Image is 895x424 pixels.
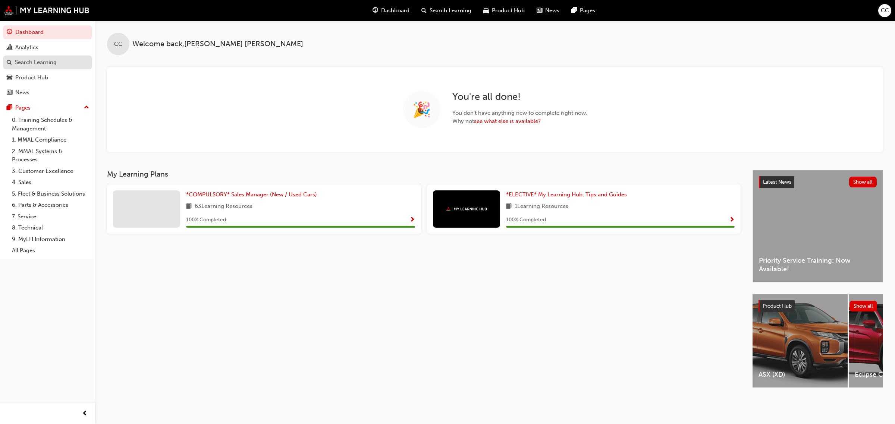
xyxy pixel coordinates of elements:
span: 63 Learning Resources [195,202,252,211]
span: chart-icon [7,44,12,51]
span: up-icon [84,103,89,113]
a: 4. Sales [9,177,92,188]
a: guage-iconDashboard [367,3,415,18]
span: 1 Learning Resources [515,202,568,211]
span: 🎉 [412,105,431,114]
span: Search Learning [430,6,471,15]
span: 100 % Completed [186,216,226,224]
img: mmal [4,6,89,15]
span: *ELECTIVE* My Learning Hub: Tips and Guides [506,191,627,198]
span: CC [881,6,889,15]
span: news-icon [537,6,542,15]
a: news-iconNews [531,3,565,18]
a: Dashboard [3,25,92,39]
span: guage-icon [373,6,378,15]
div: Pages [15,104,31,112]
a: 2. MMAL Systems & Processes [9,146,92,165]
span: search-icon [7,59,12,66]
a: 5. Fleet & Business Solutions [9,188,92,200]
span: Dashboard [381,6,409,15]
a: pages-iconPages [565,3,601,18]
span: *COMPULSORY* Sales Manager (New / Used Cars) [186,191,317,198]
h2: You ' re all done! [452,91,587,103]
span: Latest News [763,179,791,185]
div: Search Learning [15,58,57,67]
span: Show Progress [409,217,415,224]
a: Product Hub [3,71,92,85]
a: 1. MMAL Compliance [9,134,92,146]
span: car-icon [483,6,489,15]
span: Priority Service Training: Now Available! [759,256,877,273]
span: Pages [580,6,595,15]
span: guage-icon [7,29,12,36]
button: Show all [849,177,877,187]
span: news-icon [7,89,12,96]
button: Pages [3,101,92,115]
a: 3. Customer Excellence [9,165,92,177]
a: car-iconProduct Hub [477,3,531,18]
span: Show Progress [729,217,735,224]
a: 9. MyLH Information [9,234,92,245]
span: Product Hub [492,6,525,15]
a: Latest NewsShow allPriority Service Training: Now Available! [753,170,883,282]
a: All Pages [9,245,92,256]
a: 0. Training Schedules & Management [9,114,92,134]
span: ASX (XD) [759,370,842,379]
a: News [3,86,92,99]
span: book-icon [506,202,512,211]
a: 7. Service [9,211,92,222]
button: DashboardAnalyticsSearch LearningProduct HubNews [3,24,92,101]
a: see what else is available? [474,118,541,124]
span: 100 % Completed [506,216,546,224]
div: Analytics [15,43,38,52]
button: Show Progress [409,215,415,225]
span: Product Hub [763,303,792,309]
span: search-icon [421,6,427,15]
span: News [545,6,559,15]
div: Product Hub [15,73,48,82]
a: Analytics [3,41,92,54]
button: Show Progress [729,215,735,225]
span: book-icon [186,202,192,211]
a: search-iconSearch Learning [415,3,477,18]
div: News [15,88,29,97]
a: ASX (XD) [753,294,848,387]
span: pages-icon [571,6,577,15]
span: car-icon [7,75,12,81]
a: *ELECTIVE* My Learning Hub: Tips and Guides [506,190,630,199]
span: Why not [452,117,587,126]
a: Latest NewsShow all [759,176,877,188]
button: Show all [850,301,877,311]
h3: My Learning Plans [107,170,741,178]
span: pages-icon [7,105,12,111]
span: Welcome back , [PERSON_NAME] [PERSON_NAME] [132,40,303,48]
span: You don ' t have anything new to complete right now. [452,109,587,117]
img: mmal [446,207,487,212]
span: prev-icon [82,409,88,418]
a: *COMPULSORY* Sales Manager (New / Used Cars) [186,190,320,199]
button: CC [878,4,891,17]
a: 8. Technical [9,222,92,234]
a: 6. Parts & Accessories [9,199,92,211]
a: Product HubShow all [759,300,877,312]
span: CC [114,40,122,48]
a: Search Learning [3,56,92,69]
